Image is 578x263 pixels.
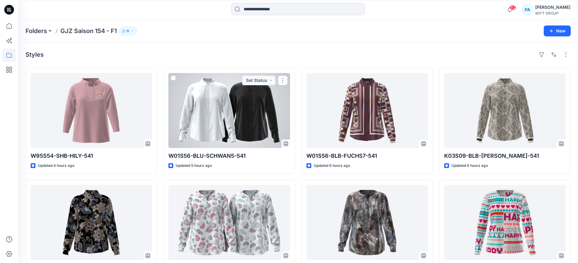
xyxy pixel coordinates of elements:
p: GJZ Saison 154 - F1 [60,27,117,35]
p: Updated 6 hours ago [314,163,350,169]
a: W32S56-BLB-AVANT-541 [168,185,290,260]
p: K03S09-BLB-[PERSON_NAME]-541 [444,152,566,160]
p: 6 [127,28,129,34]
div: [PERSON_NAME] [535,4,570,11]
a: Folders [25,27,47,35]
a: W01S56-BLU-SCHWAN5-541 [168,73,290,148]
p: Updated 6 hours ago [451,163,488,169]
a: K03S09-BLB-LEE-541 [444,73,566,148]
div: PA [522,4,533,15]
p: W95S54-SHB-HILY-541 [31,152,152,160]
span: 62 [509,5,516,10]
h4: Styles [25,51,44,58]
p: Updated 4 hours ago [38,163,74,169]
button: New [544,25,571,36]
p: W01S56-BLU-SCHWAN5-541 [168,152,290,160]
p: W01S56-BLB-FUCHS7-541 [306,152,428,160]
a: W03S56-BLB-BILL-541 [306,185,428,260]
a: W95S54-SHB-HILY-541 [31,73,152,148]
button: 6 [119,27,137,35]
p: Updated 5 hours ago [176,163,212,169]
div: WITT GROUP [535,11,570,15]
a: W01S56-BLB-FUCHS7-541 [306,73,428,148]
a: K04S08-BLB-PAISLIXX-541 [31,185,152,260]
a: WSA3S54-SHB-SANDER-541_CO [444,185,566,260]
